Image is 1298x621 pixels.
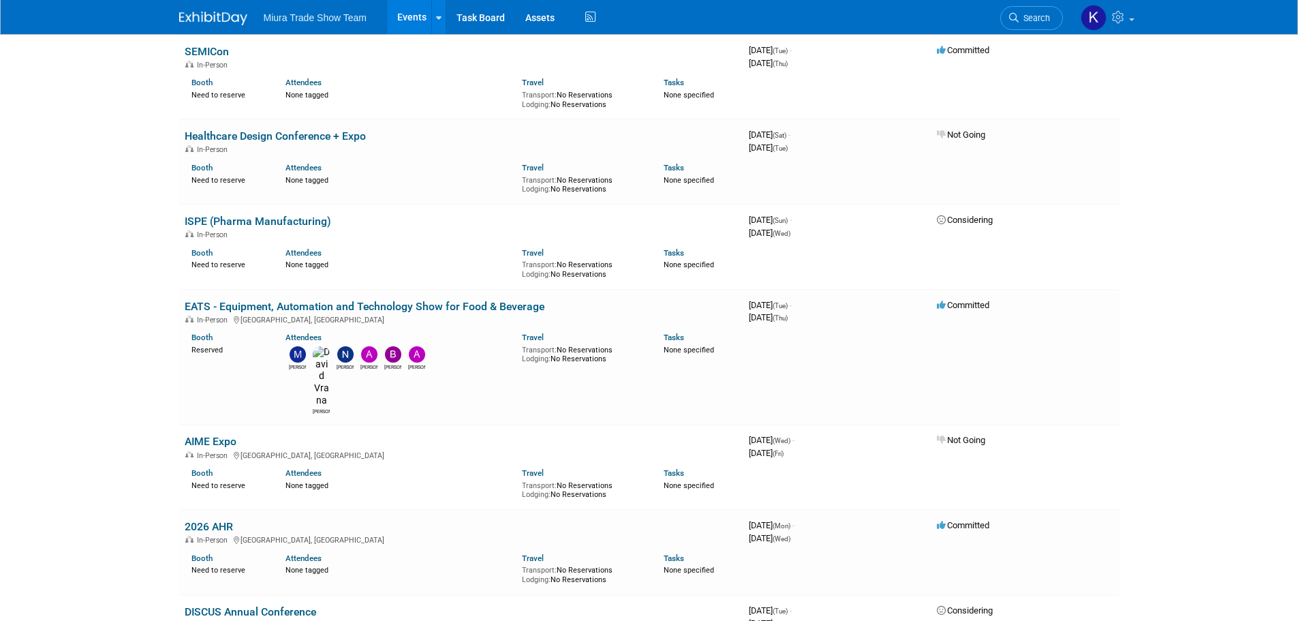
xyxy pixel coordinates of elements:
img: In-Person Event [185,145,194,152]
span: Not Going [937,435,985,445]
a: Tasks [664,468,684,478]
img: ExhibitDay [179,12,247,25]
span: Lodging: [522,354,551,363]
span: Transport: [522,481,557,490]
span: (Mon) [773,522,790,530]
div: None tagged [285,258,512,270]
span: [DATE] [749,605,792,616]
span: - [792,435,794,445]
span: Considering [937,605,993,616]
a: Travel [522,468,544,478]
div: No Reservations No Reservations [522,88,643,109]
span: Lodging: [522,185,551,194]
span: In-Person [197,145,232,154]
a: Travel [522,163,544,172]
a: Healthcare Design Conference + Expo [185,130,366,142]
a: Tasks [664,248,684,258]
a: Attendees [285,468,322,478]
a: EATS - Equipment, Automation and Technology Show for Food & Beverage [185,300,544,313]
img: Marcel Howard [290,346,306,363]
div: [GEOGRAPHIC_DATA], [GEOGRAPHIC_DATA] [185,314,738,324]
span: In-Person [197,61,232,70]
div: Need to reserve [191,88,266,100]
a: Travel [522,554,544,563]
span: Lodging: [522,270,551,279]
span: - [790,605,792,616]
div: David Vrana [313,407,330,415]
span: In-Person [197,230,232,239]
span: Lodging: [522,575,551,584]
span: [DATE] [749,520,794,530]
span: Miura Trade Show Team [264,12,367,23]
span: In-Person [197,451,232,460]
span: None specified [664,260,714,269]
span: Lodging: [522,100,551,109]
div: Brittany Jordan [384,363,401,371]
span: (Thu) [773,60,788,67]
a: Tasks [664,554,684,563]
div: No Reservations No Reservations [522,173,643,194]
a: Booth [191,163,213,172]
span: Not Going [937,130,985,140]
div: None tagged [285,173,512,185]
img: Brittany Jordan [385,346,401,363]
div: No Reservations No Reservations [522,563,643,584]
img: In-Person Event [185,61,194,67]
img: David Vrana [313,346,330,407]
span: (Sun) [773,217,788,224]
span: [DATE] [749,58,788,68]
img: In-Person Event [185,451,194,458]
a: Travel [522,78,544,87]
span: [DATE] [749,45,792,55]
a: Booth [191,468,213,478]
div: No Reservations No Reservations [522,258,643,279]
span: [DATE] [749,300,792,310]
span: None specified [664,346,714,354]
span: In-Person [197,536,232,545]
span: None specified [664,566,714,575]
div: [GEOGRAPHIC_DATA], [GEOGRAPHIC_DATA] [185,449,738,460]
span: [DATE] [749,533,790,543]
a: Booth [191,554,213,563]
a: Tasks [664,78,684,87]
span: [DATE] [749,130,790,140]
div: Need to reserve [191,258,266,270]
div: None tagged [285,479,512,491]
img: Nathan Munger [337,346,354,363]
span: - [790,215,792,225]
span: [DATE] [749,142,788,153]
span: Search [1019,13,1050,23]
div: Marcel Howard [289,363,306,371]
a: Booth [191,248,213,258]
span: - [790,300,792,310]
span: (Thu) [773,314,788,322]
a: AIME Expo [185,435,236,448]
img: In-Person Event [185,316,194,322]
a: Travel [522,333,544,342]
a: Attendees [285,554,322,563]
span: (Sat) [773,132,786,139]
span: (Tue) [773,302,788,309]
div: Need to reserve [191,173,266,185]
a: DISCUS Annual Conference [185,605,316,618]
a: Tasks [664,333,684,342]
span: (Fri) [773,450,784,457]
a: Booth [191,78,213,87]
span: None specified [664,91,714,100]
a: Attendees [285,78,322,87]
span: Transport: [522,346,557,354]
img: In-Person Event [185,230,194,237]
span: (Tue) [773,47,788,55]
span: [DATE] [749,312,788,322]
a: 2026 AHR [185,520,233,533]
span: None specified [664,176,714,185]
span: None specified [664,481,714,490]
a: Search [1000,6,1063,30]
a: Attendees [285,163,322,172]
img: Kyle Richards [1081,5,1107,31]
div: None tagged [285,88,512,100]
span: Committed [937,300,989,310]
a: ISPE (Pharma Manufacturing) [185,215,331,228]
span: (Wed) [773,535,790,543]
div: Nathan Munger [337,363,354,371]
